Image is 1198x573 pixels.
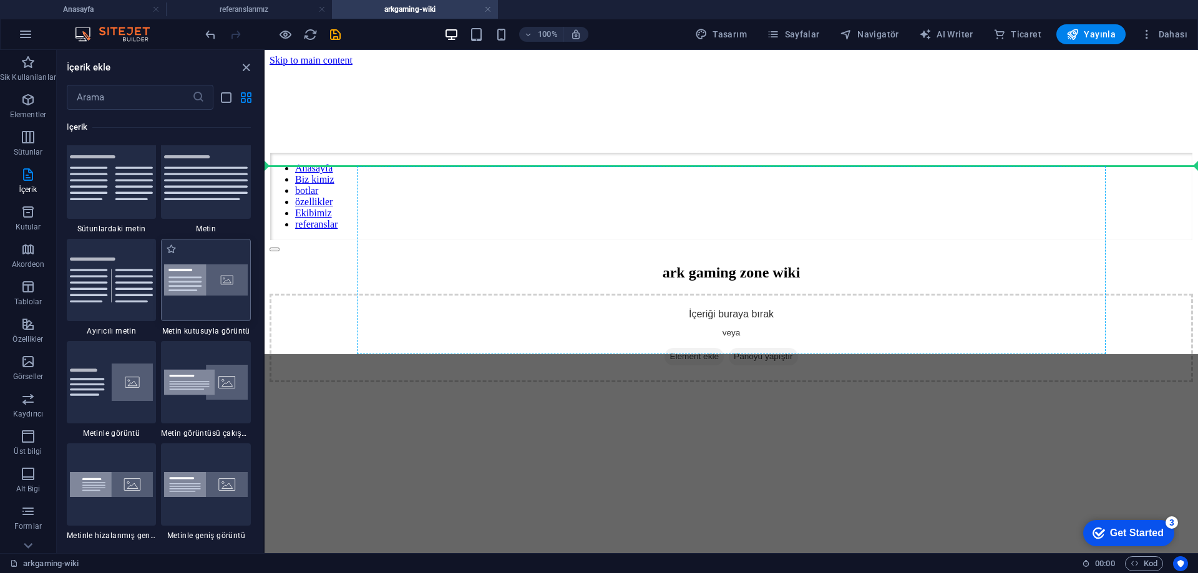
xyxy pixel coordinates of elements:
input: Arama [67,85,192,110]
div: Metinle geniş görüntü [161,443,251,541]
span: Metin kutusuyla görüntü [161,326,251,336]
button: save [328,27,343,42]
span: Dahası [1141,28,1187,41]
img: wide-image-with-text.svg [164,472,248,498]
span: Kod [1131,556,1157,571]
span: Metin [161,224,251,234]
h4: referanslarımız [166,2,332,16]
i: Sayfayı yeniden yükleyin [303,27,318,42]
span: Metinle görüntü [67,428,157,438]
span: Ticaret [993,28,1041,41]
button: Yayınla [1056,24,1126,44]
img: text-image-overlap.svg [164,365,248,400]
button: Sayfalar [762,24,825,44]
button: Ticaret [988,24,1046,44]
span: Panoyu yapıştır [464,298,533,315]
button: Ön izleme modundan çıkıp düzenlemeye devam etmek için buraya tıklayın [278,27,293,42]
div: Sütunlardaki metin [67,137,157,234]
p: Tablolar [14,297,42,307]
img: Editor Logo [72,27,165,42]
span: Metin görüntüsü çakışması [161,428,251,438]
p: Üst bilgi [14,446,42,456]
div: Metinle görüntü [67,341,157,438]
h6: İçerik [67,120,251,135]
button: reload [303,27,318,42]
div: Tasarım (Ctrl+Alt+Y) [690,24,752,44]
p: Sütunlar [14,147,43,157]
span: Navigatör [840,28,899,41]
div: Get Started [37,14,90,25]
p: Kaydırıcı [13,409,43,419]
span: Sık kullanılanlara ekle [166,244,177,254]
span: Metinle hizalanmış geniş görüntü [67,531,157,541]
button: close panel [238,60,253,75]
i: Geri al: Yönü değiştir (Ctrl+Z) [203,27,218,42]
i: Kaydet (Ctrl+S) [328,27,343,42]
div: İçeriği buraya bırak [5,244,928,332]
p: Formlar [14,521,42,531]
button: Tasarım [690,24,752,44]
button: grid-view [238,90,253,105]
p: Görseller [13,372,43,382]
div: Metin kutusuyla görüntü [161,239,251,336]
h6: Oturum süresi [1082,556,1115,571]
button: AI Writer [914,24,978,44]
button: undo [203,27,218,42]
span: Ayırıcılı metin [67,326,157,336]
h4: arkgaming-wiki [332,2,498,16]
div: Metinle hizalanmış geniş görüntü [67,443,157,541]
button: Usercentrics [1173,556,1188,571]
h6: 100% [538,27,558,42]
img: image-with-text-box.svg [164,264,248,296]
p: Akordeon [12,259,45,269]
div: Metin görüntüsü çakışması [161,341,251,438]
span: Element ekle [400,298,459,315]
button: 100% [519,27,563,42]
img: text-with-image-v4.svg [70,364,153,401]
p: Özellikler [12,334,43,344]
h6: İçerik ekle [67,60,111,75]
span: 00 00 [1095,556,1114,571]
div: 3 [92,2,105,15]
div: Metin [161,137,251,234]
button: Kod [1125,556,1163,571]
button: Dahası [1136,24,1192,44]
img: text-with-separator.svg [70,258,153,302]
div: Get Started 3 items remaining, 40% complete [10,6,101,32]
a: Seçimi iptal etmek için tıkla. Sayfaları açmak için çift tıkla [10,556,79,571]
span: Tasarım [695,28,747,41]
p: Elementler [10,110,46,120]
img: text.svg [164,155,248,200]
span: Metinle geniş görüntü [161,531,251,541]
i: Yeniden boyutlandırmada yakınlaştırma düzeyini seçilen cihaza uyacak şekilde otomatik olarak ayarla. [570,29,582,40]
span: : [1104,559,1106,568]
div: Ayırıcılı metin [67,239,157,336]
img: text-in-columns.svg [70,155,153,200]
span: AI Writer [919,28,973,41]
p: Alt Bigi [16,484,41,494]
span: Sütunlardaki metin [67,224,157,234]
span: Sayfalar [767,28,820,41]
a: Skip to main content [5,5,88,16]
button: Navigatör [835,24,904,44]
p: Kutular [16,222,41,232]
p: İçerik [19,185,37,195]
span: Yayınla [1066,28,1116,41]
img: wide-image-with-text-aligned.svg [70,472,153,498]
button: list-view [218,90,233,105]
